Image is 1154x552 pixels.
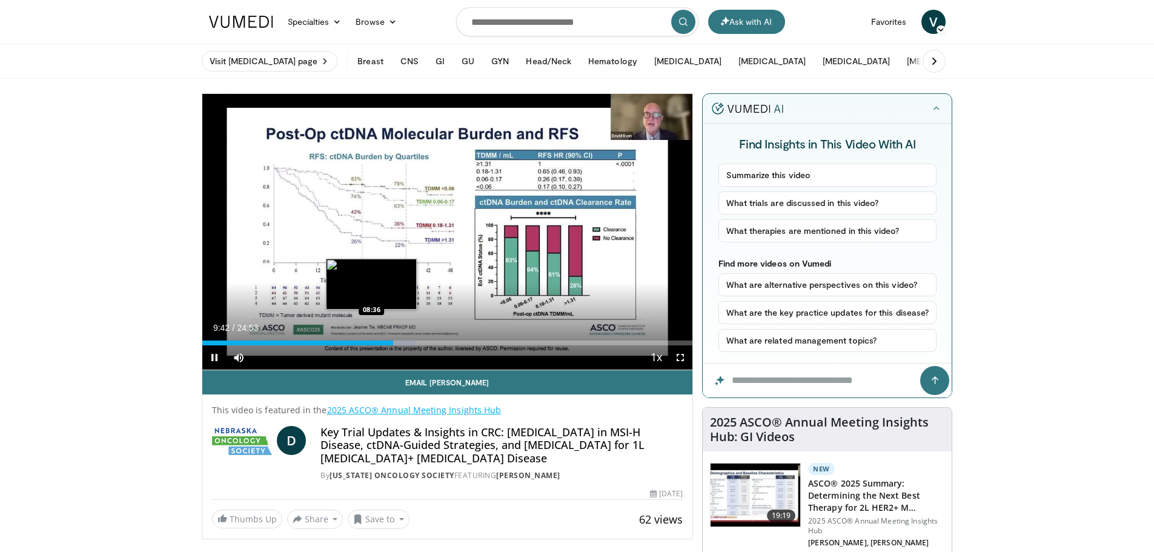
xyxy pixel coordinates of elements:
[202,345,227,370] button: Pause
[718,136,937,151] h4: Find Insights in This Video With AI
[711,464,800,527] img: c728e0fc-900c-474b-a176-648559f2474b.150x105_q85_crop-smart_upscale.jpg
[326,259,417,310] img: image.jpeg
[808,477,944,514] h3: ASCO® 2025 Summary: Determining the Next Best Therapy for 2L HER2+ M…
[202,341,693,345] div: Progress Bar
[718,164,937,187] button: Summarize this video
[710,415,944,444] h4: 2025 ASCO® Annual Meeting Insights Hub: GI Videos
[212,404,683,416] p: This video is featured in the
[581,49,645,73] button: Hematology
[350,49,390,73] button: Breast
[718,273,937,296] button: What are alternative perspectives on this video?
[233,323,235,333] span: /
[718,219,937,242] button: What therapies are mentioned in this video?
[280,10,349,34] a: Specialties
[900,49,981,73] button: [MEDICAL_DATA]
[393,49,426,73] button: CNS
[348,510,410,529] button: Save to
[808,538,944,548] p: [PERSON_NAME], [PERSON_NAME]
[348,10,404,34] a: Browse
[647,49,729,73] button: [MEDICAL_DATA]
[650,488,683,499] div: [DATE]
[202,94,693,370] video-js: Video Player
[708,10,785,34] button: Ask with AI
[808,516,944,536] p: 2025 ASCO® Annual Meeting Insights Hub
[237,323,258,333] span: 24:53
[287,510,343,529] button: Share
[718,258,937,268] p: Find more videos on Vumedi
[921,10,946,34] a: V
[428,49,452,73] button: GI
[202,51,338,71] a: Visit [MEDICAL_DATA] page
[327,404,502,416] a: 2025 ASCO® Annual Meeting Insights Hub
[213,323,230,333] span: 9:42
[718,329,937,352] button: What are related management topics?
[320,426,683,465] h4: Key Trial Updates & Insights in CRC: [MEDICAL_DATA] in MSI-H Disease, ctDNA-Guided Strategies, an...
[767,510,796,522] span: 19:19
[277,426,306,455] a: D
[712,102,783,115] img: vumedi-ai-logo.v2.svg
[212,510,282,528] a: Thumbs Up
[718,191,937,214] button: What trials are discussed in this video?
[808,463,835,475] p: New
[668,345,692,370] button: Fullscreen
[731,49,813,73] button: [MEDICAL_DATA]
[212,426,273,455] img: Nebraska Oncology Society
[484,49,516,73] button: GYN
[639,512,683,527] span: 62 views
[864,10,914,34] a: Favorites
[227,345,251,370] button: Mute
[644,345,668,370] button: Playback Rate
[456,7,698,36] input: Search topics, interventions
[454,49,482,73] button: GU
[519,49,579,73] button: Head/Neck
[703,364,952,397] input: Question for the AI
[202,370,693,394] a: Email [PERSON_NAME]
[209,16,273,28] img: VuMedi Logo
[320,470,683,481] div: By FEATURING
[718,301,937,324] button: What are the key practice updates for this disease?
[330,470,454,481] a: [US_STATE] Oncology Society
[815,49,897,73] button: [MEDICAL_DATA]
[496,470,560,481] a: [PERSON_NAME]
